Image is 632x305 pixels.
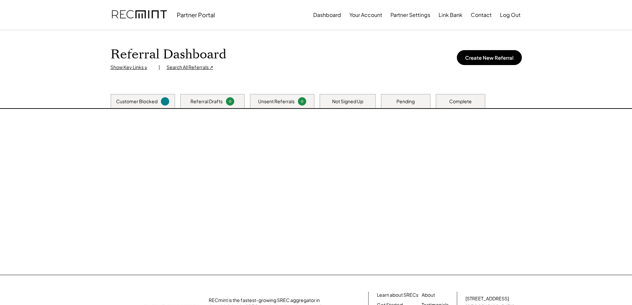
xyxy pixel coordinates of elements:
[110,47,226,62] h1: Referral Dashboard
[449,98,472,105] div: Complete
[112,4,167,26] img: recmint-logotype%403x.png
[190,98,223,105] div: Referral Drafts
[465,295,509,302] div: [STREET_ADDRESS]
[377,292,418,298] a: Learn about SRECs
[422,292,435,298] a: About
[390,8,430,22] button: Partner Settings
[167,64,213,71] div: Search All Referrals ↗
[349,8,382,22] button: Your Account
[159,64,160,71] div: |
[439,8,462,22] button: Link Bank
[299,99,305,104] div: 0
[313,8,341,22] button: Dashboard
[457,50,522,65] button: Create New Referral
[332,98,363,105] div: Not Signed Up
[110,64,152,71] div: Show Key Links ↓
[258,98,295,105] div: Unsent Referrals
[500,8,521,22] button: Log Out
[227,99,233,104] div: 0
[177,11,215,19] div: Partner Portal
[396,98,415,105] div: Pending
[116,98,158,105] div: Customer Blocked
[471,8,492,22] button: Contact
